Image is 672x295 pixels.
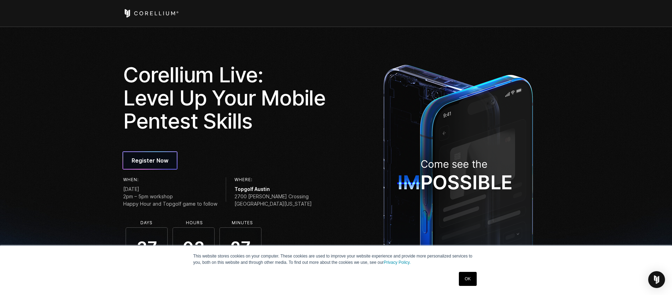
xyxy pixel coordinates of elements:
h6: Where: [234,177,312,182]
a: Corellium Home [123,9,179,18]
span: Topgolf Austin [234,185,312,193]
span: Register Now [132,156,168,165]
span: 03 [173,227,215,269]
a: OK [459,272,477,286]
span: 27 [219,227,261,269]
span: 2pm – 5pm workshop Happy Hour and Topgolf game to follow [123,193,217,207]
a: Register Now [123,152,177,169]
span: 2700 [PERSON_NAME] Crossing [GEOGRAPHIC_DATA][US_STATE] [234,193,312,207]
li: Hours [173,220,215,225]
span: [DATE] [123,185,217,193]
span: 37 [126,227,168,269]
li: Days [125,220,167,225]
a: Privacy Policy. [384,260,411,265]
h6: When: [123,177,217,182]
div: Open Intercom Messenger [648,271,665,288]
h1: Corellium Live: Level Up Your Mobile Pentest Skills [123,63,331,132]
p: This website stores cookies on your computer. These cookies are used to improve your website expe... [193,253,479,266]
li: Minutes [221,220,263,225]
